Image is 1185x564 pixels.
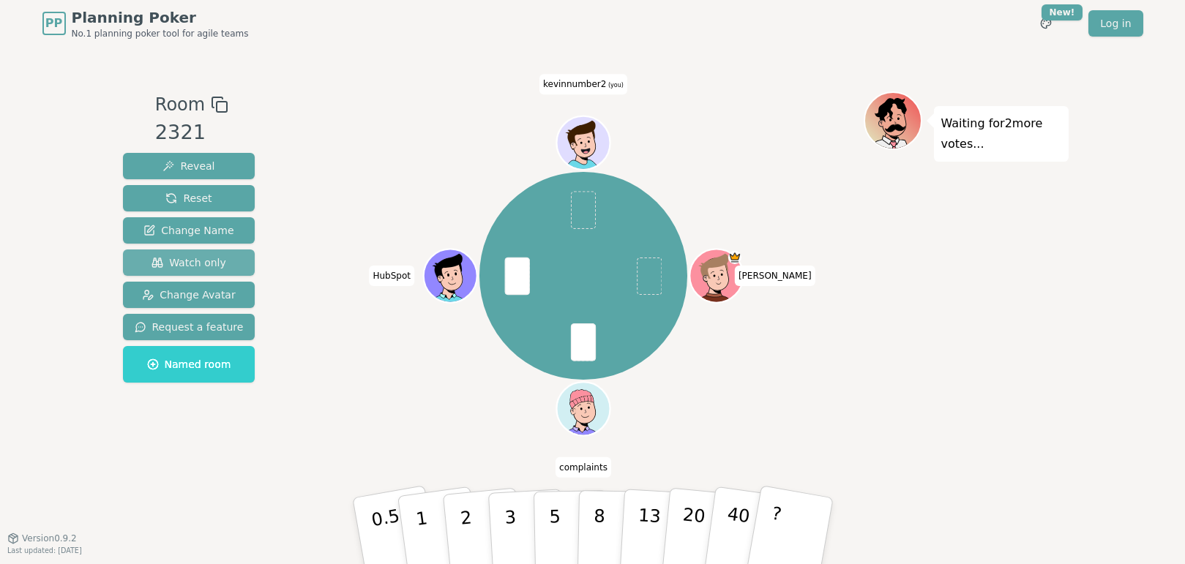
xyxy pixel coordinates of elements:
[45,15,62,32] span: PP
[728,251,741,264] span: peter is the host
[123,314,255,340] button: Request a feature
[556,457,611,478] span: Click to change your name
[539,74,627,94] span: Click to change your name
[1042,4,1083,20] div: New!
[123,185,255,211] button: Reset
[735,266,815,286] span: Click to change your name
[7,533,77,544] button: Version0.9.2
[123,153,255,179] button: Reveal
[135,320,244,334] span: Request a feature
[123,249,255,276] button: Watch only
[42,7,249,40] a: PPPlanning PokerNo.1 planning poker tool for agile teams
[147,357,231,372] span: Named room
[22,533,77,544] span: Version 0.9.2
[558,118,609,168] button: Click to change your avatar
[369,266,414,286] span: Click to change your name
[123,346,255,383] button: Named room
[155,118,228,148] div: 2321
[165,191,212,206] span: Reset
[123,282,255,308] button: Change Avatar
[606,82,624,89] span: (you)
[152,255,226,270] span: Watch only
[123,217,255,244] button: Change Name
[162,159,214,173] span: Reveal
[941,113,1061,154] p: Waiting for 2 more votes...
[1033,10,1059,37] button: New!
[72,28,249,40] span: No.1 planning poker tool for agile teams
[72,7,249,28] span: Planning Poker
[155,91,205,118] span: Room
[142,287,236,302] span: Change Avatar
[1088,10,1143,37] a: Log in
[7,546,82,554] span: Last updated: [DATE]
[143,223,233,238] span: Change Name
